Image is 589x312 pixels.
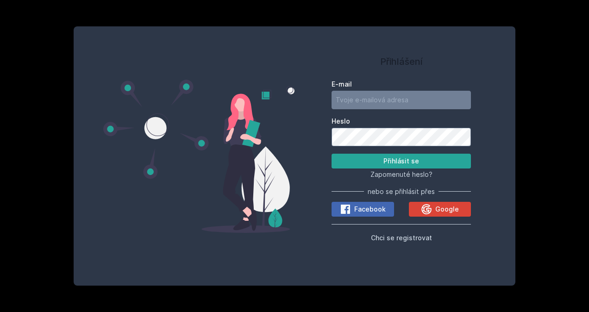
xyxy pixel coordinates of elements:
button: Chci se registrovat [371,232,432,243]
label: Heslo [332,117,471,126]
label: E-mail [332,80,471,89]
span: nebo se přihlásit přes [368,187,435,196]
input: Tvoje e-mailová adresa [332,91,471,109]
span: Facebook [354,205,386,214]
h1: Přihlášení [332,55,471,69]
span: Google [435,205,459,214]
button: Přihlásit se [332,154,471,168]
button: Facebook [332,202,394,217]
button: Google [409,202,471,217]
span: Chci se registrovat [371,234,432,242]
span: Zapomenuté heslo? [370,170,432,178]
